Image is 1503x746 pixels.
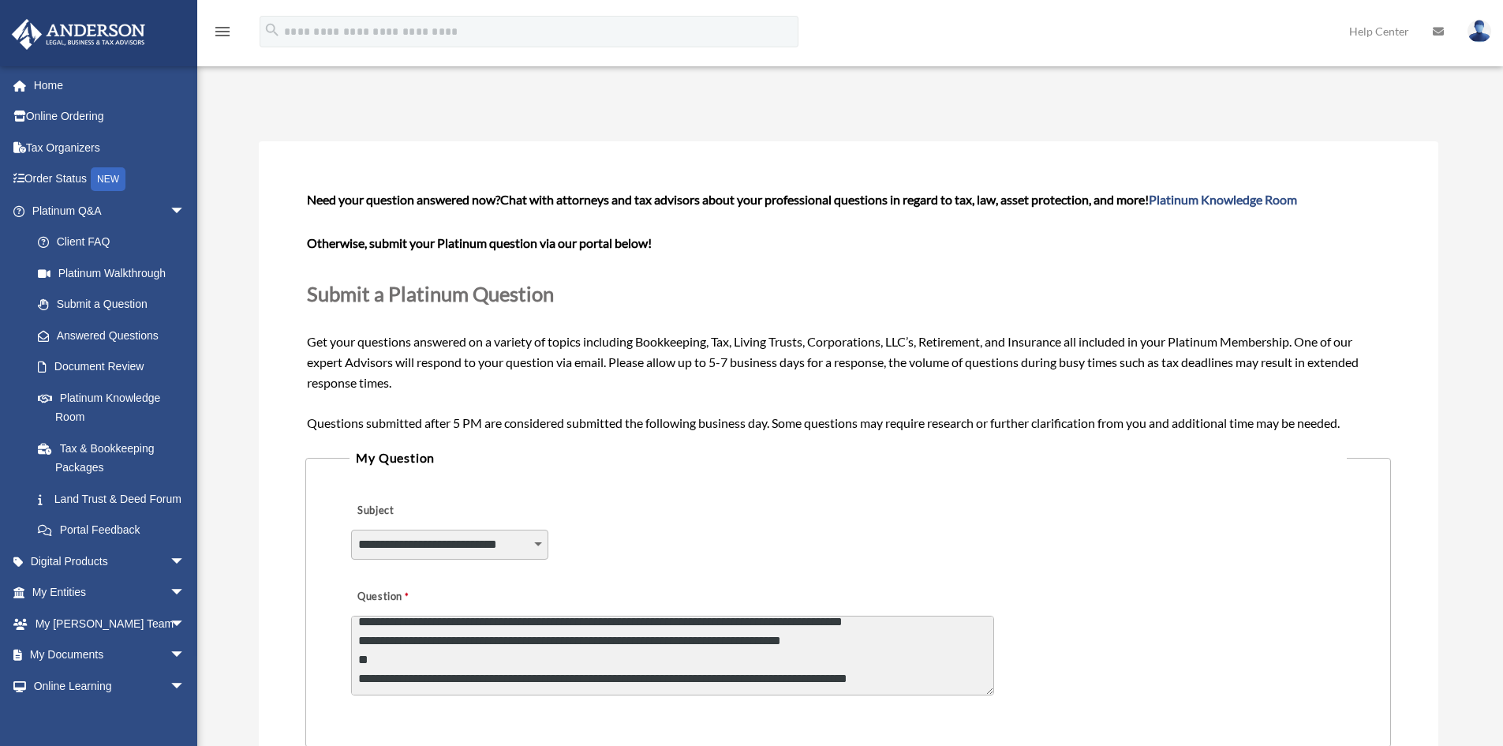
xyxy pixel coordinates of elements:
a: Online Ordering [11,101,209,133]
span: arrow_drop_down [170,639,201,672]
span: arrow_drop_down [170,577,201,609]
a: Portal Feedback [22,515,209,546]
a: Land Trust & Deed Forum [22,483,209,515]
span: arrow_drop_down [170,195,201,227]
img: User Pic [1467,20,1491,43]
a: Digital Productsarrow_drop_down [11,545,209,577]
a: Answered Questions [22,320,209,351]
span: Get your questions answered on a variety of topics including Bookkeeping, Tax, Living Trusts, Cor... [307,192,1389,429]
legend: My Question [350,447,1346,469]
a: Platinum Walkthrough [22,257,209,289]
img: Anderson Advisors Platinum Portal [7,19,150,50]
a: Platinum Q&Aarrow_drop_down [11,195,209,227]
a: Home [11,69,209,101]
div: NEW [91,167,125,191]
span: arrow_drop_down [170,670,201,703]
a: My [PERSON_NAME] Teamarrow_drop_down [11,608,209,639]
a: Client FAQ [22,227,209,258]
span: arrow_drop_down [170,545,201,578]
label: Question [351,587,473,609]
a: Tax Organizers [11,132,209,163]
a: Tax & Bookkeeping Packages [22,433,209,483]
i: menu [213,22,232,41]
a: Submit a Question [22,289,201,321]
a: Platinum Knowledge Room [22,382,209,433]
span: Submit a Platinum Question [307,282,554,306]
a: My Documentsarrow_drop_down [11,639,209,671]
a: My Entitiesarrow_drop_down [11,577,209,609]
i: search [264,21,281,39]
span: Chat with attorneys and tax advisors about your professional questions in regard to tax, law, ass... [500,192,1297,207]
span: arrow_drop_down [170,608,201,640]
a: Platinum Knowledge Room [1149,192,1297,207]
a: Document Review [22,351,209,383]
a: menu [213,28,232,41]
a: Order StatusNEW [11,163,209,196]
b: Otherwise, submit your Platinum question via our portal below! [307,235,652,250]
label: Subject [351,500,501,523]
a: Online Learningarrow_drop_down [11,670,209,702]
span: Need your question answered now? [307,192,500,207]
